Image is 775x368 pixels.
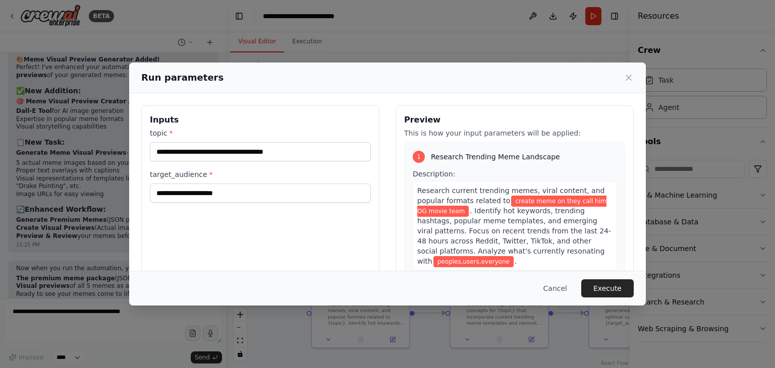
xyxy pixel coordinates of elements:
span: Description: [413,170,455,178]
span: . Identify hot keywords, trending hashtags, popular meme templates, and emerging viral patterns. ... [417,207,611,265]
span: Research current trending memes, viral content, and popular formats related to [417,187,604,205]
span: Research Trending Meme Landscape [431,152,560,162]
h3: Preview [404,114,625,126]
button: Execute [581,279,634,297]
label: topic [150,128,371,138]
span: Variable: target_audience [433,256,514,267]
span: Variable: topic [417,196,606,217]
label: target_audience [150,169,371,179]
h2: Run parameters [141,71,224,85]
button: Cancel [535,279,575,297]
span: . [515,257,517,265]
div: 1 [413,151,425,163]
h3: Inputs [150,114,371,126]
p: This is how your input parameters will be applied: [404,128,625,138]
